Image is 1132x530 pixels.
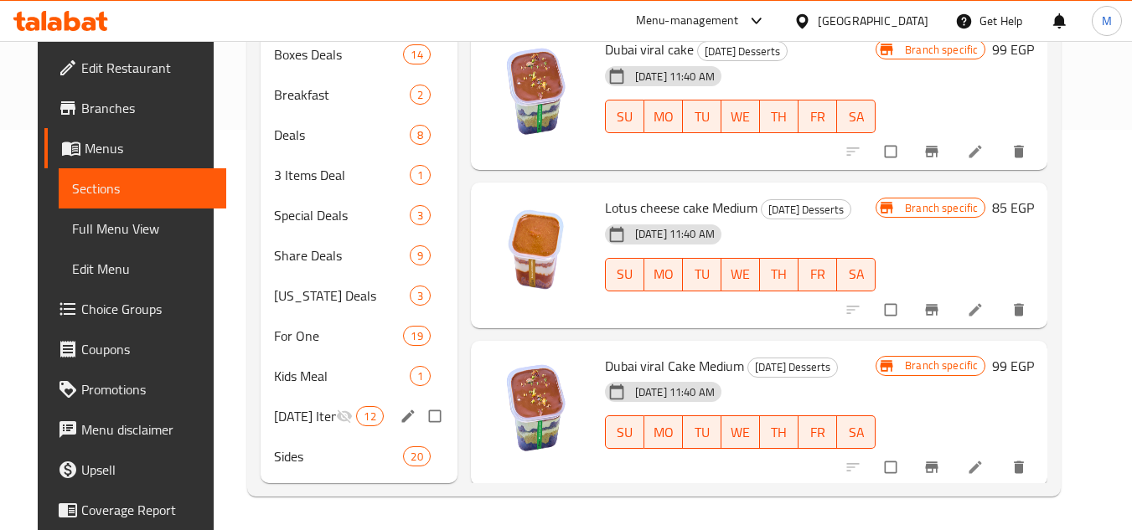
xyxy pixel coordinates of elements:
span: [DATE] Desserts [762,200,850,219]
span: Share Deals [274,245,410,265]
span: Sides [274,446,404,466]
a: Branches [44,88,227,128]
button: FR [799,415,837,449]
span: Edit Restaurant [81,58,214,78]
button: MO [644,415,683,449]
img: Dubai viral cake [484,38,592,145]
button: delete [1000,291,1041,328]
span: For One [274,326,404,346]
span: Branch specific [898,42,985,58]
span: TU [690,105,715,129]
button: SU [605,415,644,449]
span: [DATE] 11:40 AM [628,384,721,400]
span: Coverage Report [81,500,214,520]
span: Select to update [875,294,910,326]
span: SA [844,262,869,286]
a: Full Menu View [59,208,227,249]
span: Breakfast [274,85,410,105]
span: Deals [274,125,410,145]
div: Ramadan Desserts [747,358,838,378]
div: Menu-management [636,11,739,31]
span: Branches [81,98,214,118]
h6: 99 EGP [992,354,1034,378]
button: MO [644,100,683,133]
div: Kids Meal1 [261,356,457,396]
span: Coupons [81,339,214,359]
div: Ramadan Items [274,406,337,426]
button: WE [721,258,760,291]
span: SA [844,420,869,445]
span: 3 [411,208,430,224]
span: 1 [411,167,430,183]
a: Edit menu item [967,301,987,318]
span: TU [690,420,715,445]
a: Promotions [44,369,227,409]
span: 19 [404,328,429,344]
span: 3 [411,288,430,304]
div: items [410,125,431,145]
svg: Inactive section [336,408,353,425]
span: FR [805,105,830,129]
span: 20 [404,449,429,465]
img: Dubai viral Cake Medium [484,354,592,461]
span: SA [844,105,869,129]
div: [US_STATE] Deals3 [261,275,457,316]
button: delete [1000,133,1041,170]
span: TH [767,105,792,129]
div: items [410,286,431,306]
span: [US_STATE] Deals [274,286,410,306]
button: SA [837,100,876,133]
button: MO [644,258,683,291]
h6: 85 EGP [992,196,1034,219]
span: 8 [411,127,430,143]
span: [DATE] Desserts [748,358,837,377]
div: Ramadan Desserts [761,199,851,219]
span: Menus [85,138,214,158]
a: Edit menu item [967,143,987,160]
button: TH [760,415,799,449]
button: Branch-specific-item [913,133,954,170]
div: Sides20 [261,436,457,476]
span: WE [728,420,753,445]
span: Sections [72,178,214,198]
span: MO [651,105,676,129]
button: TU [683,100,721,133]
a: Edit Restaurant [44,48,227,88]
span: 3 Items Deal [274,165,410,185]
span: [DATE] 11:40 AM [628,226,721,242]
div: [DATE] Items12edit [261,396,457,436]
div: Special Deals3 [261,195,457,235]
div: items [410,205,431,225]
span: Lotus cheese cake Medium [605,195,757,220]
span: MO [651,262,676,286]
button: FR [799,258,837,291]
button: edit [397,405,422,427]
span: Select to update [875,451,910,483]
span: Boxes Deals [274,44,404,64]
div: items [410,245,431,265]
span: TU [690,262,715,286]
div: items [356,406,383,426]
div: items [403,44,430,64]
span: WE [728,262,753,286]
span: 1 [411,368,430,384]
button: TH [760,258,799,291]
a: Upsell [44,450,227,490]
a: Sections [59,168,227,208]
div: items [403,326,430,346]
span: WE [728,105,753,129]
span: 12 [357,409,382,425]
span: FR [805,262,830,286]
span: Special Deals [274,205,410,225]
div: Boxes Deals14 [261,34,457,75]
span: TH [767,262,792,286]
span: Kids Meal [274,366,410,386]
a: Coverage Report [44,490,227,530]
button: SA [837,415,876,449]
button: TU [683,258,721,291]
span: SU [613,105,638,129]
